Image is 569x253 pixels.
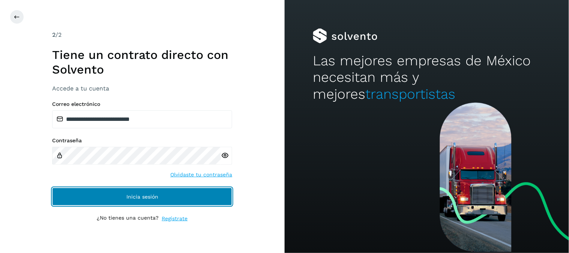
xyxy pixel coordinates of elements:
button: Inicia sesión [52,188,232,206]
h3: Accede a tu cuenta [52,85,232,92]
p: ¿No tienes una cuenta? [97,215,159,223]
h2: Las mejores empresas de México necesitan más y mejores [313,53,540,102]
label: Contraseña [52,137,232,144]
a: Regístrate [162,215,188,223]
span: 2 [52,31,56,38]
span: Inicia sesión [126,194,158,199]
h1: Tiene un contrato directo con Solvento [52,48,232,77]
a: Olvidaste tu contraseña [170,171,232,179]
label: Correo electrónico [52,101,232,107]
div: /2 [52,30,232,39]
span: transportistas [365,86,455,102]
